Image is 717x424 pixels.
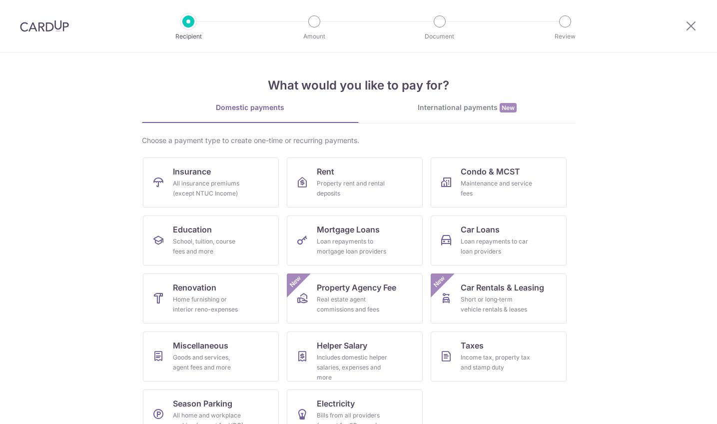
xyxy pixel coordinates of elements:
[431,331,567,381] a: TaxesIncome tax, property tax and stamp duty
[20,20,69,32] img: CardUp
[143,273,279,323] a: RenovationHome furnishing or interior reno-expenses
[317,165,334,177] span: Rent
[431,157,567,207] a: Condo & MCSTMaintenance and service fees
[317,352,389,382] div: Includes domestic helper salaries, expenses and more
[173,223,212,235] span: Education
[287,273,303,290] span: New
[142,102,359,112] div: Domestic payments
[528,31,602,41] p: Review
[173,178,245,198] div: All insurance premiums (except NTUC Income)
[173,397,232,409] span: Season Parking
[461,352,533,372] div: Income tax, property tax and stamp duty
[173,165,211,177] span: Insurance
[461,294,533,314] div: Short or long‑term vehicle rentals & leases
[142,135,576,145] div: Choose a payment type to create one-time or recurring payments.
[461,223,500,235] span: Car Loans
[143,215,279,265] a: EducationSchool, tuition, course fees and more
[431,273,447,290] span: New
[500,103,517,112] span: New
[173,236,245,256] div: School, tuition, course fees and more
[461,178,533,198] div: Maintenance and service fees
[461,281,544,293] span: Car Rentals & Leasing
[277,31,351,41] p: Amount
[461,236,533,256] div: Loan repayments to car loan providers
[317,294,389,314] div: Real estate agent commissions and fees
[317,178,389,198] div: Property rent and rental deposits
[173,339,228,351] span: Miscellaneous
[173,294,245,314] div: Home furnishing or interior reno-expenses
[173,281,216,293] span: Renovation
[287,273,423,323] a: Property Agency FeeReal estate agent commissions and feesNew
[317,223,380,235] span: Mortgage Loans
[461,339,484,351] span: Taxes
[142,76,576,94] h4: What would you like to pay for?
[173,352,245,372] div: Goods and services, agent fees and more
[143,331,279,381] a: MiscellaneousGoods and services, agent fees and more
[287,157,423,207] a: RentProperty rent and rental deposits
[461,165,520,177] span: Condo & MCST
[317,236,389,256] div: Loan repayments to mortgage loan providers
[431,273,567,323] a: Car Rentals & LeasingShort or long‑term vehicle rentals & leasesNew
[287,331,423,381] a: Helper SalaryIncludes domestic helper salaries, expenses and more
[359,102,576,113] div: International payments
[287,215,423,265] a: Mortgage LoansLoan repayments to mortgage loan providers
[151,31,225,41] p: Recipient
[431,215,567,265] a: Car LoansLoan repayments to car loan providers
[317,281,396,293] span: Property Agency Fee
[143,157,279,207] a: InsuranceAll insurance premiums (except NTUC Income)
[403,31,477,41] p: Document
[317,339,367,351] span: Helper Salary
[317,397,355,409] span: Electricity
